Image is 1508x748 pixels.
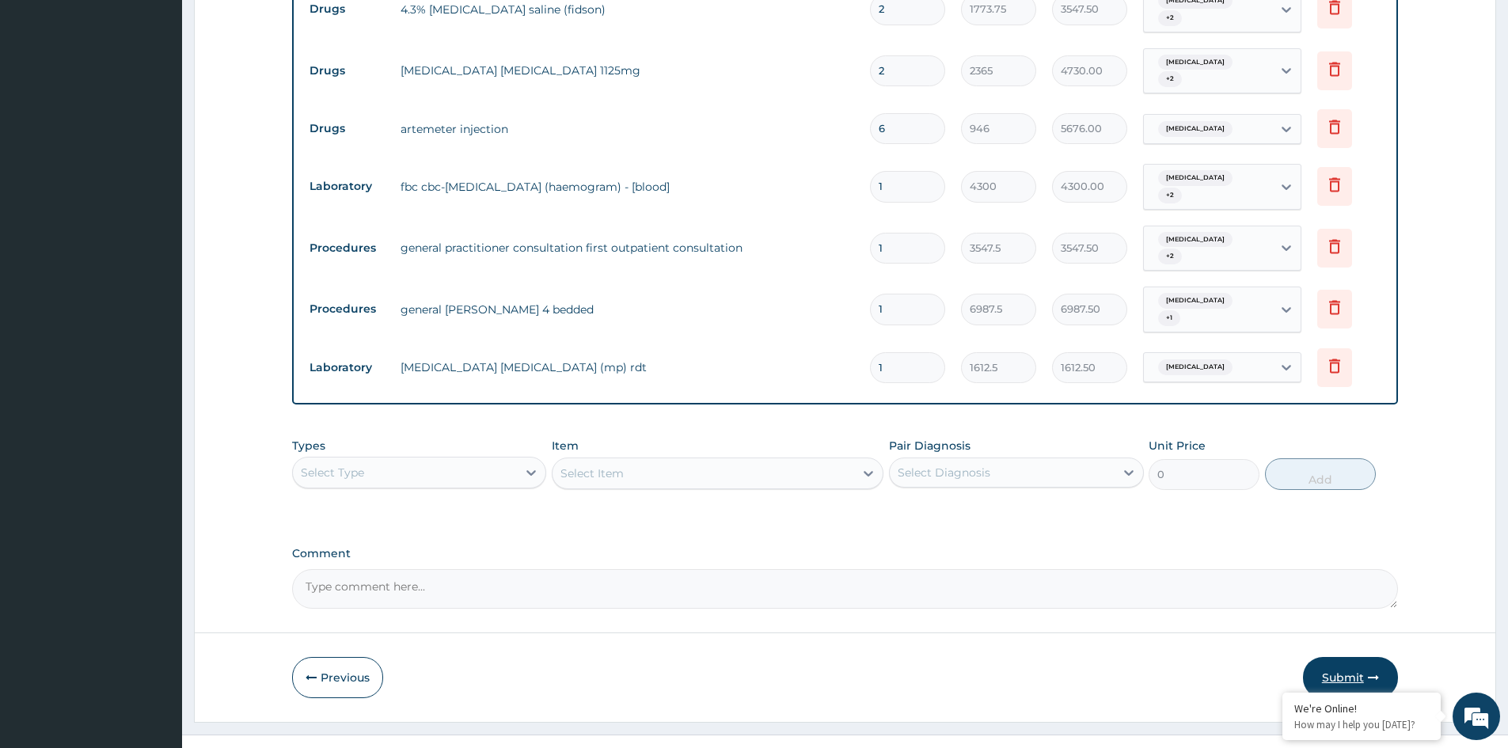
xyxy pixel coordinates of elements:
span: We're online! [92,199,218,359]
div: Chat with us now [82,89,266,109]
span: [MEDICAL_DATA] [1158,232,1233,248]
td: Drugs [302,114,393,143]
td: Procedures [302,234,393,263]
td: [MEDICAL_DATA] [MEDICAL_DATA] (mp) rdt [393,351,862,383]
td: Laboratory [302,172,393,201]
div: We're Online! [1294,701,1429,716]
td: Drugs [302,56,393,85]
textarea: Type your message and hit 'Enter' [8,432,302,488]
button: Submit [1303,657,1398,698]
td: fbc cbc-[MEDICAL_DATA] (haemogram) - [blood] [393,171,862,203]
label: Unit Price [1149,438,1206,454]
label: Item [552,438,579,454]
span: + 2 [1158,71,1182,87]
td: general practitioner consultation first outpatient consultation [393,232,862,264]
span: [MEDICAL_DATA] [1158,170,1233,186]
span: + 1 [1158,310,1180,326]
div: Select Diagnosis [898,465,990,480]
label: Types [292,439,325,453]
span: [MEDICAL_DATA] [1158,293,1233,309]
span: [MEDICAL_DATA] [1158,121,1233,137]
span: + 2 [1158,188,1182,203]
label: Pair Diagnosis [889,438,971,454]
td: Laboratory [302,353,393,382]
td: general [PERSON_NAME] 4 bedded [393,294,862,325]
td: Procedures [302,294,393,324]
span: + 2 [1158,249,1182,264]
span: + 2 [1158,10,1182,26]
span: [MEDICAL_DATA] [1158,55,1233,70]
label: Comment [292,547,1398,560]
button: Previous [292,657,383,698]
img: d_794563401_company_1708531726252_794563401 [29,79,64,119]
button: Add [1265,458,1376,490]
div: Select Type [301,465,364,480]
div: Minimize live chat window [260,8,298,46]
td: [MEDICAL_DATA] [MEDICAL_DATA] 1125mg [393,55,862,86]
td: artemeter injection [393,113,862,145]
span: [MEDICAL_DATA] [1158,359,1233,375]
p: How may I help you today? [1294,718,1429,731]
